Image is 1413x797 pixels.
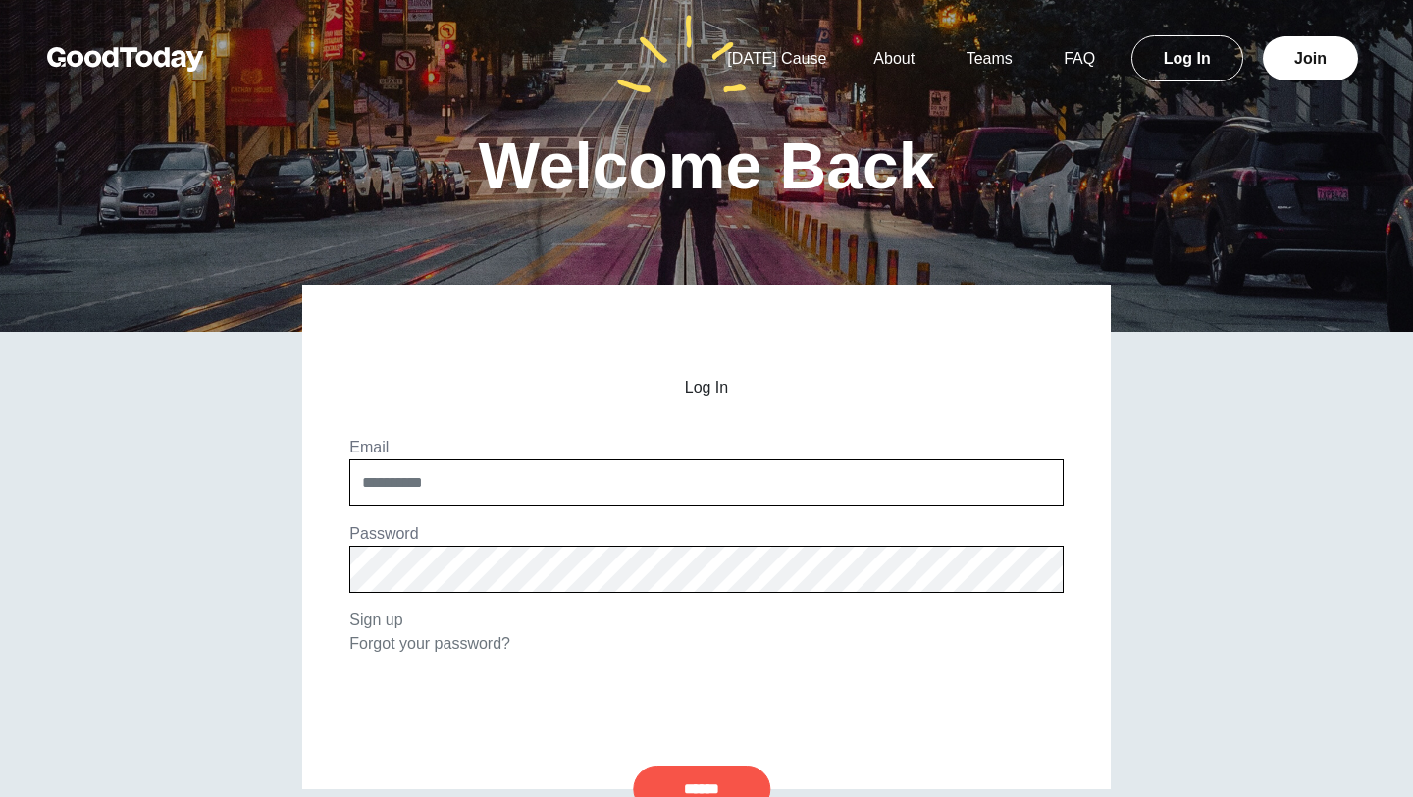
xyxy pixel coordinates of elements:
[1263,36,1358,80] a: Join
[1040,50,1119,67] a: FAQ
[47,47,204,72] img: GoodToday
[349,525,418,542] label: Password
[1131,35,1243,81] a: Log In
[349,611,402,628] a: Sign up
[704,50,850,67] a: [DATE] Cause
[349,635,510,652] a: Forgot your password?
[349,439,389,455] label: Email
[479,133,935,198] h1: Welcome Back
[943,50,1036,67] a: Teams
[349,379,1063,397] h2: Log In
[850,50,938,67] a: About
